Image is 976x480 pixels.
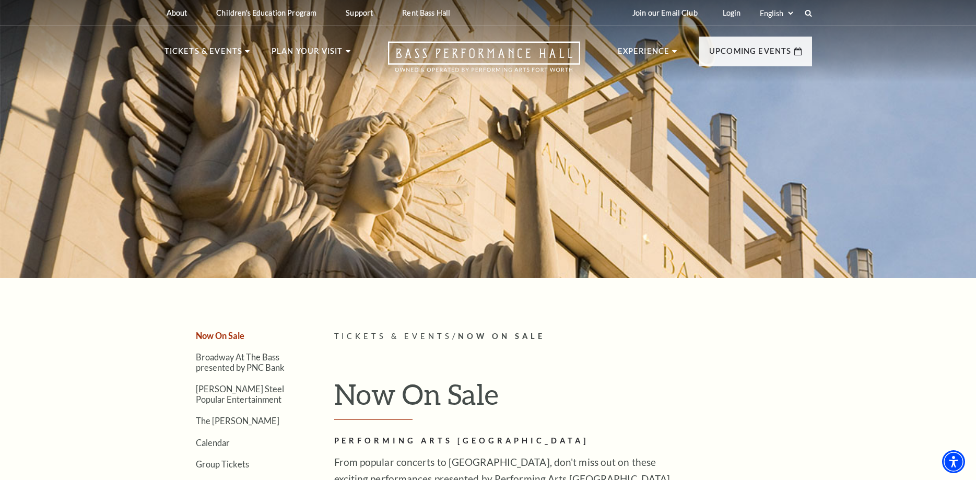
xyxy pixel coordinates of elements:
[334,330,812,343] p: /
[216,8,316,17] p: Children's Education Program
[618,45,670,64] p: Experience
[196,438,230,448] a: Calendar
[346,8,373,17] p: Support
[164,45,243,64] p: Tickets & Events
[334,377,812,420] h1: Now On Sale
[334,332,453,341] span: Tickets & Events
[196,416,279,426] a: The [PERSON_NAME]
[196,352,285,372] a: Broadway At The Bass presented by PNC Bank
[272,45,343,64] p: Plan Your Visit
[942,450,965,473] div: Accessibility Menu
[167,8,187,17] p: About
[334,435,674,448] h2: Performing Arts [GEOGRAPHIC_DATA]
[402,8,450,17] p: Rent Bass Hall
[196,331,244,341] a: Now On Sale
[196,459,249,469] a: Group Tickets
[196,384,284,404] a: [PERSON_NAME] Steel Popular Entertainment
[458,332,545,341] span: Now On Sale
[709,45,792,64] p: Upcoming Events
[758,8,795,18] select: Select:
